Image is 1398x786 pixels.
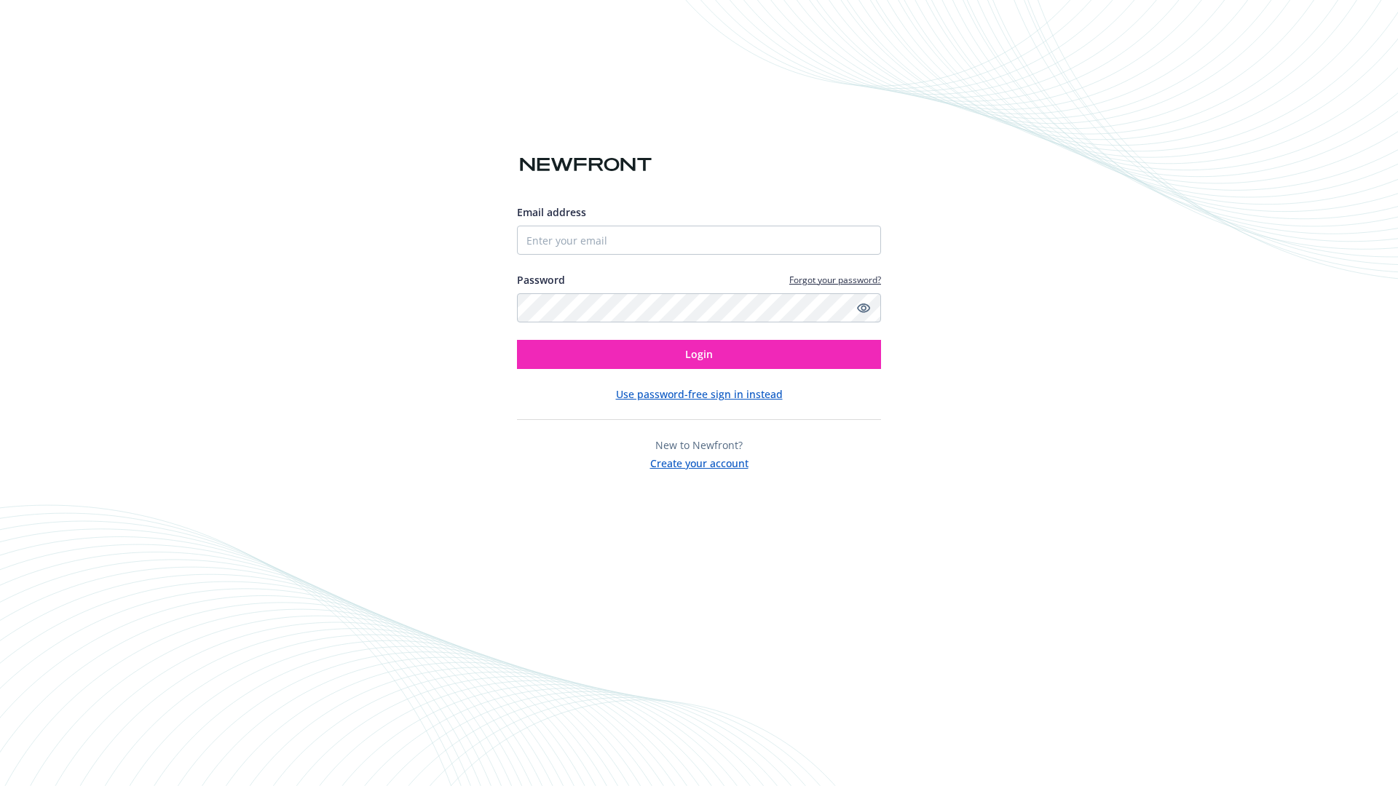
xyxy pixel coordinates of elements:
[855,299,872,317] a: Show password
[517,272,565,287] label: Password
[517,226,881,255] input: Enter your email
[616,386,783,402] button: Use password-free sign in instead
[650,453,749,471] button: Create your account
[655,438,743,452] span: New to Newfront?
[685,347,713,361] span: Login
[517,293,881,322] input: Enter your password
[517,205,586,219] span: Email address
[517,340,881,369] button: Login
[789,274,881,286] a: Forgot your password?
[517,152,655,178] img: Newfront logo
